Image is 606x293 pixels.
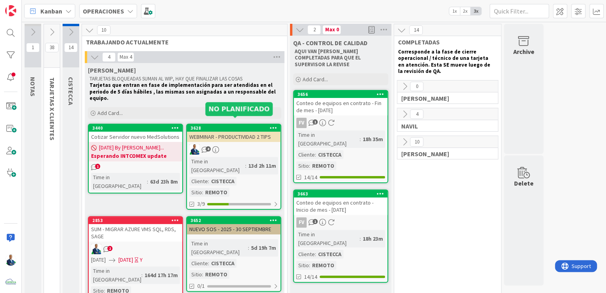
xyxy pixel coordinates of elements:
[64,43,78,52] span: 14
[48,77,56,140] span: TARJETAS X CLIENTES
[293,39,368,47] span: QA - CONTROL DE CALIDAD
[206,146,211,151] span: 4
[296,130,360,148] div: Time in [GEOGRAPHIC_DATA]
[361,135,385,144] div: 18h 35m
[86,38,277,46] span: TRABAJANDO ACTUALMENTE
[189,177,208,186] div: Cliente
[147,177,148,186] span: :
[410,82,423,91] span: 0
[187,217,280,224] div: 3652
[294,190,387,197] div: 3663
[187,224,280,234] div: NUEVO SOS - 2025 - 30 SEPTIEMBRE
[249,243,278,252] div: 5d 19h 7m
[29,77,37,96] span: NOTAS
[143,271,180,280] div: 164d 17h 17m
[296,150,315,159] div: Cliente
[310,161,336,170] div: REMOTO
[99,144,164,152] span: [DATE] By [PERSON_NAME]...
[401,94,488,102] span: GABRIEL
[89,124,182,132] div: 3440
[5,255,16,266] img: GA
[107,246,112,251] span: 2
[89,217,182,241] div: 2853SUM - MIGRAR AZURE VMS SQL, RDS, SAGE
[92,125,182,131] div: 3440
[89,244,182,254] div: GA
[316,150,343,159] div: CISTECCA
[313,119,318,124] span: 1
[296,118,307,128] div: FV
[304,173,317,182] span: 14/14
[296,230,360,247] div: Time in [GEOGRAPHIC_DATA]
[294,91,387,98] div: 3656
[91,244,101,254] img: GA
[5,277,16,288] img: avatar
[89,217,182,224] div: 2853
[187,217,280,234] div: 3652NUEVO SOS - 2025 - 30 SEPTIEMBRE
[245,161,246,170] span: :
[88,66,136,74] span: GABRIEL
[294,190,387,215] div: 3663Conteo de equipos en contrato - Inicio de mes - [DATE]
[401,122,488,130] span: NAVIL
[294,118,387,128] div: FV
[315,250,316,259] span: :
[89,124,182,142] div: 3440Cotizar Servidor nuevo MedSolutions
[294,91,387,115] div: 3656Conteo de equipos en contrato - Fin de mes - [DATE]
[120,55,132,59] div: Max 4
[191,218,280,223] div: 3652
[410,137,423,147] span: 10
[449,7,460,15] span: 1x
[90,75,242,82] span: TARJETAS BLOQUEADAS SUMAN AL WIP, HAY QUE FINALIZAR LAS COSAS
[189,239,248,257] div: Time in [GEOGRAPHIC_DATA]
[203,188,229,197] div: REMOTO
[148,177,180,186] div: 63d 23h 8m
[187,144,280,155] div: GA
[91,152,180,160] b: Esperando INTCOMEX update
[189,270,202,279] div: Sitio
[208,259,209,268] span: :
[360,234,361,243] span: :
[91,266,141,284] div: Time in [GEOGRAPHIC_DATA]
[513,47,534,56] div: Archive
[26,43,40,52] span: 1
[246,161,278,170] div: 13d 2h 11m
[313,219,318,224] span: 1
[89,132,182,142] div: Cotizar Servidor nuevo MedSolutions
[490,4,549,18] input: Quick Filter...
[187,132,280,142] div: WEBMINAR - PRODUCTIVIDAD 2 TIPS
[514,178,534,188] div: Delete
[40,6,62,16] span: Kanban
[189,144,200,155] img: GA
[360,135,361,144] span: :
[208,105,269,113] h5: NO PLANIFICADO
[189,188,202,197] div: Sitio
[297,191,387,197] div: 3663
[186,216,281,292] a: 3652NUEVO SOS - 2025 - 30 SEPTIEMBRETime in [GEOGRAPHIC_DATA]:5d 19h 7mCliente:CISTECCASitio:REMO...
[191,125,280,131] div: 3628
[310,261,336,270] div: REMOTO
[294,98,387,115] div: Conteo de equipos en contrato - Fin de mes - [DATE]
[309,261,310,270] span: :
[209,177,236,186] div: CISTECCA
[398,38,491,46] span: COMPLETADAS
[303,76,328,83] span: Add Card...
[296,217,307,228] div: FV
[460,7,471,15] span: 2x
[92,218,182,223] div: 2853
[315,150,316,159] span: :
[17,1,36,11] span: Support
[97,25,111,35] span: 10
[409,25,423,35] span: 14
[316,250,343,259] div: CISTECCA
[410,109,423,119] span: 4
[309,161,310,170] span: :
[293,90,388,183] a: 3656Conteo de equipos en contrato - Fin de mes - [DATE]FVTime in [GEOGRAPHIC_DATA]:18h 35mCliente...
[90,82,277,101] strong: Tarjetas que entran en fase de implementación para ser atendidas en el periodo de 5 días hábiles ...
[187,124,280,132] div: 3628
[197,200,205,208] span: 3/9
[248,243,249,252] span: :
[118,256,133,264] span: [DATE]
[361,234,385,243] div: 18h 23m
[189,259,208,268] div: Cliente
[325,28,339,32] div: Max 0
[97,109,123,117] span: Add Card...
